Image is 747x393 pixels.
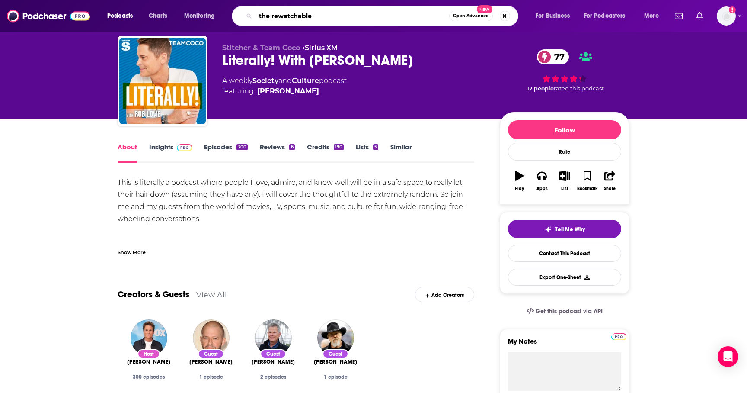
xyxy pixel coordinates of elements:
span: Open Advanced [453,14,489,18]
a: Jon Cryer [189,358,233,365]
div: Open Intercom Messenger [718,346,738,367]
img: Podchaser - Follow, Share and Rate Podcasts [7,8,90,24]
a: About [118,143,137,163]
span: New [477,5,492,13]
span: [PERSON_NAME] [252,358,295,365]
button: List [553,165,576,196]
span: For Business [536,10,570,22]
button: Play [508,165,530,196]
span: For Podcasters [584,10,626,22]
button: tell me why sparkleTell Me Why [508,220,621,238]
a: Rob Lowe [257,86,319,97]
a: Lists5 [356,143,378,163]
img: Rob Lowe [131,319,167,356]
span: Monitoring [184,10,215,22]
span: and [278,77,292,85]
button: Export One-Sheet [508,269,621,286]
span: featuring [222,86,347,97]
img: Jon Cryer [193,319,230,356]
button: Open AdvancedNew [449,11,493,21]
span: More [644,10,659,22]
button: open menu [530,9,581,23]
a: InsightsPodchaser Pro [149,143,192,163]
span: 12 people [527,85,554,92]
a: Sirius XM [305,44,338,52]
div: 77 12 peoplerated this podcast [500,44,629,97]
button: Bookmark [576,165,598,196]
img: Literally! With Rob Lowe [119,38,206,124]
button: Show profile menu [717,6,736,26]
img: Podchaser Pro [611,333,626,340]
div: A weekly podcast [222,76,347,97]
div: Guest [260,349,286,358]
img: Trace Adkins [317,319,354,356]
div: Apps [536,186,548,191]
div: Bookmark [577,186,597,191]
button: Share [599,165,621,196]
a: Contact This Podcast [508,245,621,262]
a: Rob Lowe [127,358,170,365]
span: • [302,44,338,52]
a: Reviews6 [260,143,294,163]
div: Guest [322,349,348,358]
span: 77 [546,49,569,64]
div: 300 [236,144,248,150]
a: View All [196,290,227,299]
div: 2 episodes [249,374,297,380]
button: open menu [638,9,670,23]
button: Follow [508,120,621,139]
div: Rate [508,143,621,161]
label: My Notes [508,337,621,352]
button: open menu [578,9,638,23]
div: 1 episode [311,374,360,380]
div: Search podcasts, credits, & more... [240,6,527,26]
div: Share [604,186,616,191]
a: Show notifications dropdown [693,9,706,23]
img: User Profile [717,6,736,26]
a: 77 [537,49,569,64]
span: Logged in as rowan.sullivan [717,6,736,26]
span: [PERSON_NAME] [314,358,357,365]
span: Get this podcast via API [536,308,603,315]
a: Creators & Guests [118,289,189,300]
a: Pro website [611,332,626,340]
a: Culture [292,77,319,85]
div: List [561,186,568,191]
span: Charts [149,10,167,22]
img: Podchaser Pro [177,144,192,151]
button: open menu [178,9,226,23]
span: Tell Me Why [555,226,585,233]
a: Charts [143,9,172,23]
button: Apps [530,165,553,196]
div: 6 [289,144,294,150]
a: Show notifications dropdown [671,9,686,23]
a: Society [252,77,278,85]
input: Search podcasts, credits, & more... [255,9,449,23]
svg: Add a profile image [729,6,736,13]
div: 5 [373,144,378,150]
img: tell me why sparkle [545,226,552,233]
img: David Foster [255,319,292,356]
div: 300 episodes [124,374,173,380]
span: Podcasts [107,10,133,22]
span: rated this podcast [554,85,604,92]
span: Stitcher & Team Coco [222,44,300,52]
span: [PERSON_NAME] [127,358,170,365]
span: [PERSON_NAME] [189,358,233,365]
button: open menu [101,9,144,23]
div: Guest [198,349,224,358]
div: 190 [334,144,344,150]
a: Episodes300 [204,143,248,163]
div: Add Creators [415,287,474,302]
a: Get this podcast via API [520,301,610,322]
div: This is literally a podcast where people I love, admire, and know well will be in a safe space to... [118,177,474,261]
a: Credits190 [307,143,344,163]
div: 1 episode [187,374,235,380]
div: Host [137,349,160,358]
div: Play [515,186,524,191]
